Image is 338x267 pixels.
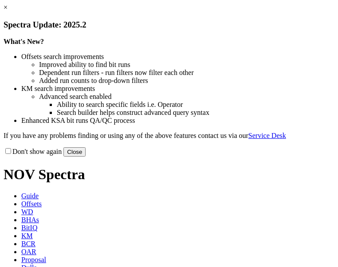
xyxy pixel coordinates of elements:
[39,93,334,101] li: Advanced search enabled
[57,101,334,109] li: Ability to search specific fields i.e. Operator
[39,69,334,77] li: Dependent run filters - run filters now filter each other
[21,85,334,93] li: KM search improvements
[21,53,334,61] li: Offsets search improvements
[21,117,334,125] li: Enhanced KSA bit runs QA/QC process
[21,200,42,208] span: Offsets
[4,38,44,45] strong: What's New?
[21,232,33,240] span: KM
[4,4,8,11] a: ×
[4,166,334,183] h1: NOV Spectra
[21,216,39,224] span: BHAs
[21,240,35,247] span: BCR
[248,132,286,139] a: Service Desk
[39,61,334,69] li: Improved ability to find bit runs
[57,109,334,117] li: Search builder helps construct advanced query syntax
[4,20,334,30] h3: Spectra Update: 2025.2
[21,208,33,216] span: WD
[4,132,334,140] p: If you have any problems finding or using any of the above features contact us via our
[21,256,46,263] span: Proposal
[21,248,36,255] span: OAR
[21,224,37,232] span: BitIQ
[4,148,62,155] label: Don't show again
[5,148,11,154] input: Don't show again
[39,77,334,85] li: Added run counts to drop-down filters
[21,192,39,200] span: Guide
[63,147,86,157] button: Close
